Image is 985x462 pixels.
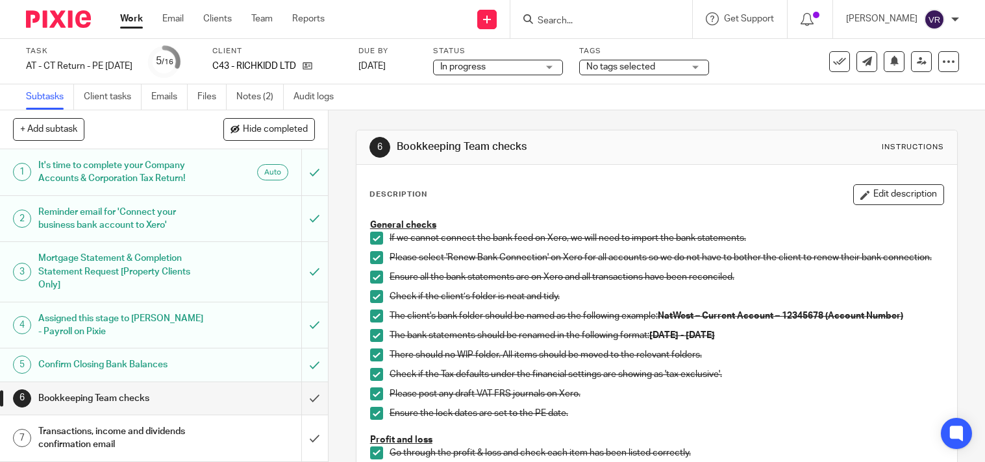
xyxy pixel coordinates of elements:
button: + Add subtask [13,118,84,140]
u: Profit and loss [370,435,432,444]
h1: It's time to complete your Company Accounts & Corporation Tax Return! [38,156,205,189]
div: 6 [13,389,31,407]
a: Reports [292,12,325,25]
strong: [DATE] - [DATE] [649,331,715,340]
button: Hide completed [223,118,315,140]
p: C43 - RICHKIDD LTD [212,60,296,73]
span: Hide completed [243,125,308,135]
input: Search [536,16,653,27]
button: Edit description [853,184,944,205]
img: svg%3E [924,9,945,30]
span: In progress [440,62,486,71]
a: Emails [151,84,188,110]
div: 3 [13,263,31,281]
a: Work [120,12,143,25]
p: The client's bank folder should be named as the following example: [390,310,943,322]
p: Please post any draft VAT FRS journals on Xero. [390,387,943,400]
div: 4 [13,316,31,334]
p: Go through the profit & loss and check each item has been listed correctly. [390,446,943,459]
p: Description [369,189,427,200]
small: /16 [162,58,173,66]
a: Client tasks [84,84,142,110]
a: Files [197,84,227,110]
h1: Transactions, income and dividends confirmation email [38,422,205,455]
a: Subtasks [26,84,74,110]
h1: Assigned this stage to [PERSON_NAME] - Payroll on Pixie [38,309,205,342]
div: AT - CT Return - PE 31-08-2025 [26,60,132,73]
p: The bank statements should be renamed in the following format: [390,329,943,342]
p: Check if the client’s folder is neat and tidy. [390,290,943,303]
p: [PERSON_NAME] [846,12,917,25]
span: Get Support [724,14,774,23]
label: Tags [579,46,709,56]
div: 1 [13,163,31,181]
h1: Bookkeeping Team checks [38,389,205,408]
div: AT - CT Return - PE [DATE] [26,60,132,73]
label: Task [26,46,132,56]
strong: NatWest – Current Account – 12345678 (Account Number) [658,311,903,321]
div: Instructions [882,142,944,152]
h1: Bookkeeping Team checks [397,140,684,154]
img: Pixie [26,10,91,28]
p: Ensure the lock dates are set to the PE date. [390,407,943,420]
p: Ensure all the bank statements are on Xero and all transactions have been reconciled. [390,271,943,284]
div: 5 [156,54,173,69]
h1: Mortgage Statement & Completion Statement Request [Property Clients Only] [38,249,205,295]
h1: Reminder email for 'Connect your business bank account to Xero' [38,202,205,236]
p: Check if the Tax defaults under the financial settings are showing as 'tax exclusive'. [390,368,943,381]
p: There should no WIP folder. All items should be moved to the relevant folders. [390,348,943,361]
a: Clients [203,12,232,25]
span: [DATE] [358,62,386,71]
a: Team [251,12,273,25]
label: Due by [358,46,417,56]
p: Please select 'Renew Bank Connection' on Xero for all accounts so we do not have to bother the cl... [390,251,943,264]
div: 7 [13,429,31,447]
a: Email [162,12,184,25]
p: If we cannot connect the bank feed on Xero, we will need to import the bank statements. [390,232,943,245]
label: Status [433,46,563,56]
div: 5 [13,356,31,374]
div: 2 [13,210,31,228]
a: Audit logs [293,84,343,110]
span: No tags selected [586,62,655,71]
u: General checks [370,221,436,230]
label: Client [212,46,342,56]
div: Auto [257,164,288,180]
div: 6 [369,137,390,158]
a: Notes (2) [236,84,284,110]
h1: Confirm Closing Bank Balances [38,355,205,374]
